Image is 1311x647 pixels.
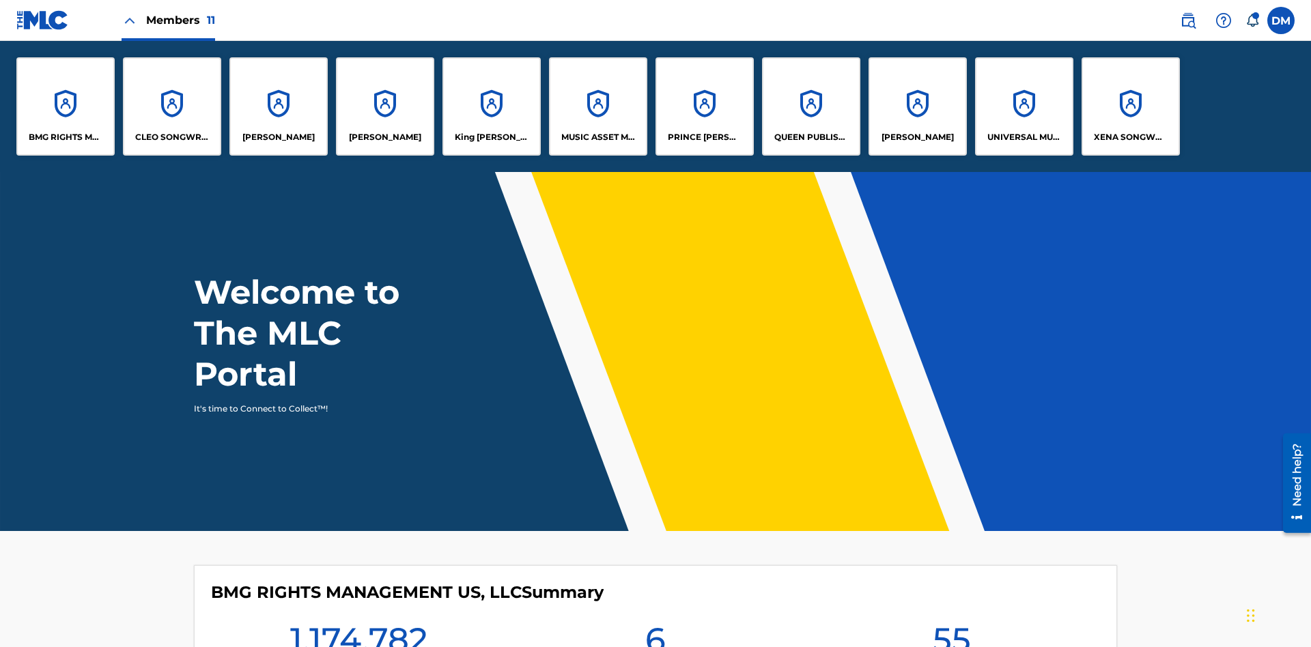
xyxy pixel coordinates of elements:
p: King McTesterson [455,131,529,143]
h4: BMG RIGHTS MANAGEMENT US, LLC [211,582,604,603]
a: Accounts[PERSON_NAME] [229,57,328,156]
div: Drag [1247,595,1255,636]
img: Close [122,12,138,29]
a: AccountsCLEO SONGWRITER [123,57,221,156]
div: Notifications [1245,14,1259,27]
p: PRINCE MCTESTERSON [668,131,742,143]
div: User Menu [1267,7,1295,34]
p: ELVIS COSTELLO [242,131,315,143]
span: Members [146,12,215,28]
a: AccountsQUEEN PUBLISHA [762,57,860,156]
a: AccountsPRINCE [PERSON_NAME] [655,57,754,156]
p: MUSIC ASSET MANAGEMENT (MAM) [561,131,636,143]
a: AccountsKing [PERSON_NAME] [442,57,541,156]
a: Public Search [1174,7,1202,34]
img: search [1180,12,1196,29]
img: MLC Logo [16,10,69,30]
p: It's time to Connect to Collect™! [194,403,431,415]
span: 11 [207,14,215,27]
img: help [1215,12,1232,29]
p: BMG RIGHTS MANAGEMENT US, LLC [29,131,103,143]
a: Accounts[PERSON_NAME] [869,57,967,156]
p: QUEEN PUBLISHA [774,131,849,143]
iframe: Chat Widget [1243,581,1311,647]
p: UNIVERSAL MUSIC PUB GROUP [987,131,1062,143]
p: RONALD MCTESTERSON [882,131,954,143]
a: AccountsXENA SONGWRITER [1082,57,1180,156]
p: CLEO SONGWRITER [135,131,210,143]
a: AccountsBMG RIGHTS MANAGEMENT US, LLC [16,57,115,156]
p: XENA SONGWRITER [1094,131,1168,143]
a: AccountsUNIVERSAL MUSIC PUB GROUP [975,57,1073,156]
a: Accounts[PERSON_NAME] [336,57,434,156]
a: AccountsMUSIC ASSET MANAGEMENT (MAM) [549,57,647,156]
h1: Welcome to The MLC Portal [194,272,449,394]
p: EYAMA MCSINGER [349,131,421,143]
div: Help [1210,7,1237,34]
iframe: Resource Center [1273,428,1311,540]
